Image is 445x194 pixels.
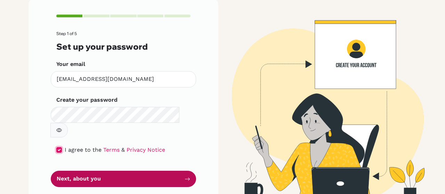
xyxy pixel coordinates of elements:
span: I agree to the [65,146,102,153]
span: Step 1 of 5 [56,31,77,36]
button: Next, about you [51,171,196,187]
input: Insert your email* [51,71,196,87]
span: & [121,146,125,153]
a: Privacy Notice [127,146,165,153]
a: Terms [103,146,120,153]
label: Your email [56,60,85,68]
label: Create your password [56,96,118,104]
h3: Set up your password [56,42,191,52]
